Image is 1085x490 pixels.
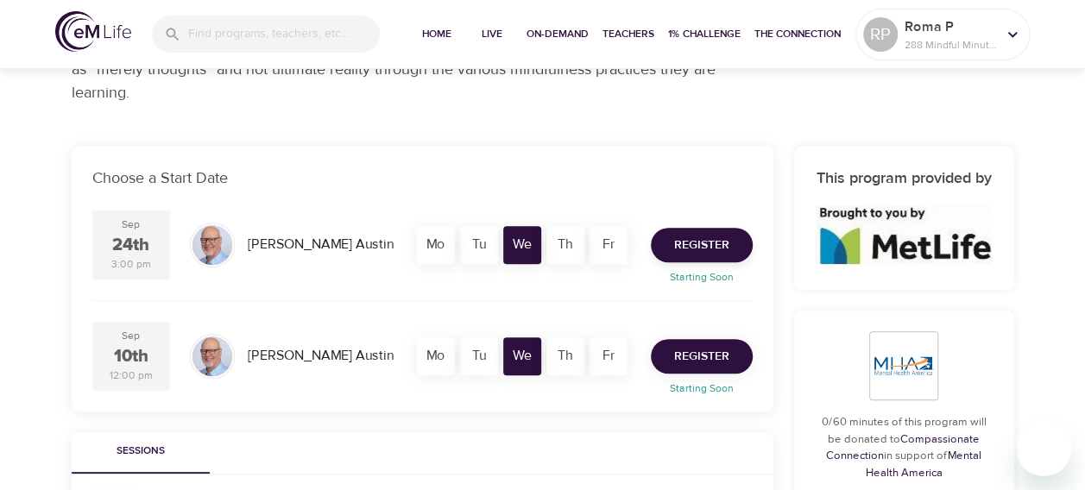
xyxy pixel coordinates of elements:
div: 12:00 pm [110,368,153,383]
img: logo [55,11,131,52]
span: Home [416,25,457,43]
p: Choose a Start Date [92,166,753,190]
div: Fr [590,337,628,375]
span: Register [674,346,729,367]
p: 0/60 minutes of this program will be donated to in support of [815,414,994,481]
div: 3:00 pm [111,257,151,272]
div: Mo [417,226,455,264]
button: Register [651,228,753,262]
p: Starting Soon [640,269,763,285]
div: We [503,226,541,264]
span: On-Demand [527,25,589,43]
div: 24th [112,233,149,258]
span: Live [471,25,513,43]
span: The Connection [754,25,841,43]
div: Tu [460,226,498,264]
div: Sep [122,217,140,232]
div: Sep [122,329,140,343]
h6: This program provided by [815,166,994,192]
div: 10th [114,344,148,369]
div: Mo [417,337,455,375]
div: [PERSON_NAME] Austin [241,228,401,261]
div: [PERSON_NAME] Austin [241,339,401,373]
span: Sessions [82,443,199,461]
input: Find programs, teachers, etc... [188,16,380,53]
div: Tu [460,337,498,375]
div: Th [546,337,584,375]
span: Register [674,235,729,256]
div: Th [546,226,584,264]
p: Roma P [905,16,996,37]
div: We [503,337,541,375]
a: Compassionate Connection [826,432,980,463]
iframe: Button to launch messaging window [1016,421,1071,476]
a: Mental Health America [866,449,982,480]
p: Starting Soon [640,380,763,396]
span: Teachers [602,25,654,43]
img: logo_960%20v2.jpg [816,205,992,264]
button: Register [651,339,753,374]
span: 1% Challenge [668,25,741,43]
p: 288 Mindful Minutes [905,37,996,53]
div: RP [863,17,898,52]
div: Fr [590,226,628,264]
